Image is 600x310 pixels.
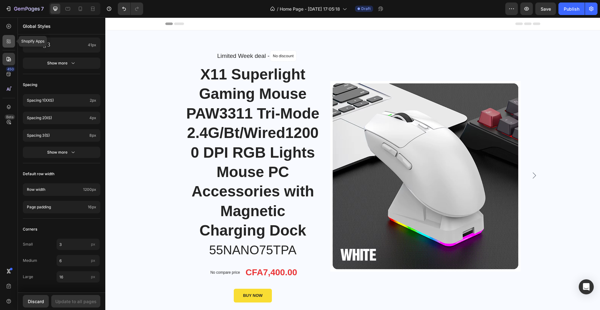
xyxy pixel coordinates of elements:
div: Show more [47,60,76,66]
h1: X11 Superlight Gaming Mouse PAW3311 Tri-Mode 2.4G/Bt/Wired12000 DPI RGB Lights Mouse PC Accessori... [80,47,216,224]
span: (xxs) [44,98,54,103]
p: Spacing 2 [27,115,87,121]
p: No discount [167,36,188,41]
div: Discard [28,298,44,305]
button: Update to all pages [51,295,100,307]
button: Carousel Next Arrow [424,153,434,163]
p: Row width [27,187,81,192]
span: 16px [88,204,96,210]
p: No compare price [105,253,135,257]
div: Undo/Redo [118,3,143,15]
div: Show more [47,149,76,155]
span: Default row width [23,170,54,178]
p: Heading 3 [27,41,85,48]
p: Spacing 3 [27,133,87,138]
div: CFA7,400.00 [140,249,192,261]
div: BUY NOW [138,275,157,281]
span: px [91,242,95,246]
span: 41px [88,42,96,48]
span: Draft [361,6,371,12]
span: Spacing [23,81,37,89]
span: (s) [45,133,50,138]
span: / [277,6,278,12]
span: 4px [89,115,96,121]
span: 1200px [83,187,96,192]
span: Large [23,274,57,280]
span: Corners [23,226,37,233]
div: Publish [564,6,579,12]
p: Page padding [27,204,85,210]
img: X11 Superlight Gaming Mouse PAW3311 Tri-Mode 2.4G/Bt/Wired12000 DPI RGB Lights Mouse PC Accessori... [225,64,415,254]
div: Beta [5,114,15,119]
p: 7 [41,5,44,13]
button: Discard [23,295,49,307]
span: (xs) [44,115,52,120]
div: Update to all pages [55,298,97,305]
span: Home Page - [DATE] 17:05:18 [280,6,340,12]
span: Medium [23,258,57,263]
span: Save [541,6,551,12]
button: BUY NOW [128,271,167,285]
p: Spacing 1 [27,98,87,103]
button: Publish [558,3,585,15]
button: Show more [23,58,100,69]
p: Limited Week deal - [112,35,164,43]
span: px [91,258,95,263]
span: Small [23,241,57,247]
input: px [57,239,100,250]
input: px [57,271,100,282]
p: 55NANO75TPA [80,224,215,241]
button: 7 [2,3,47,15]
span: px [91,274,95,279]
span: 2px [90,98,96,103]
div: 450 [6,67,15,72]
div: Open Intercom Messenger [579,279,594,294]
button: Save [535,3,556,15]
p: Global Styles [23,23,100,29]
span: 8px [89,133,96,138]
iframe: Design area [105,18,600,310]
input: px [57,255,100,266]
button: Show more [23,147,100,158]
